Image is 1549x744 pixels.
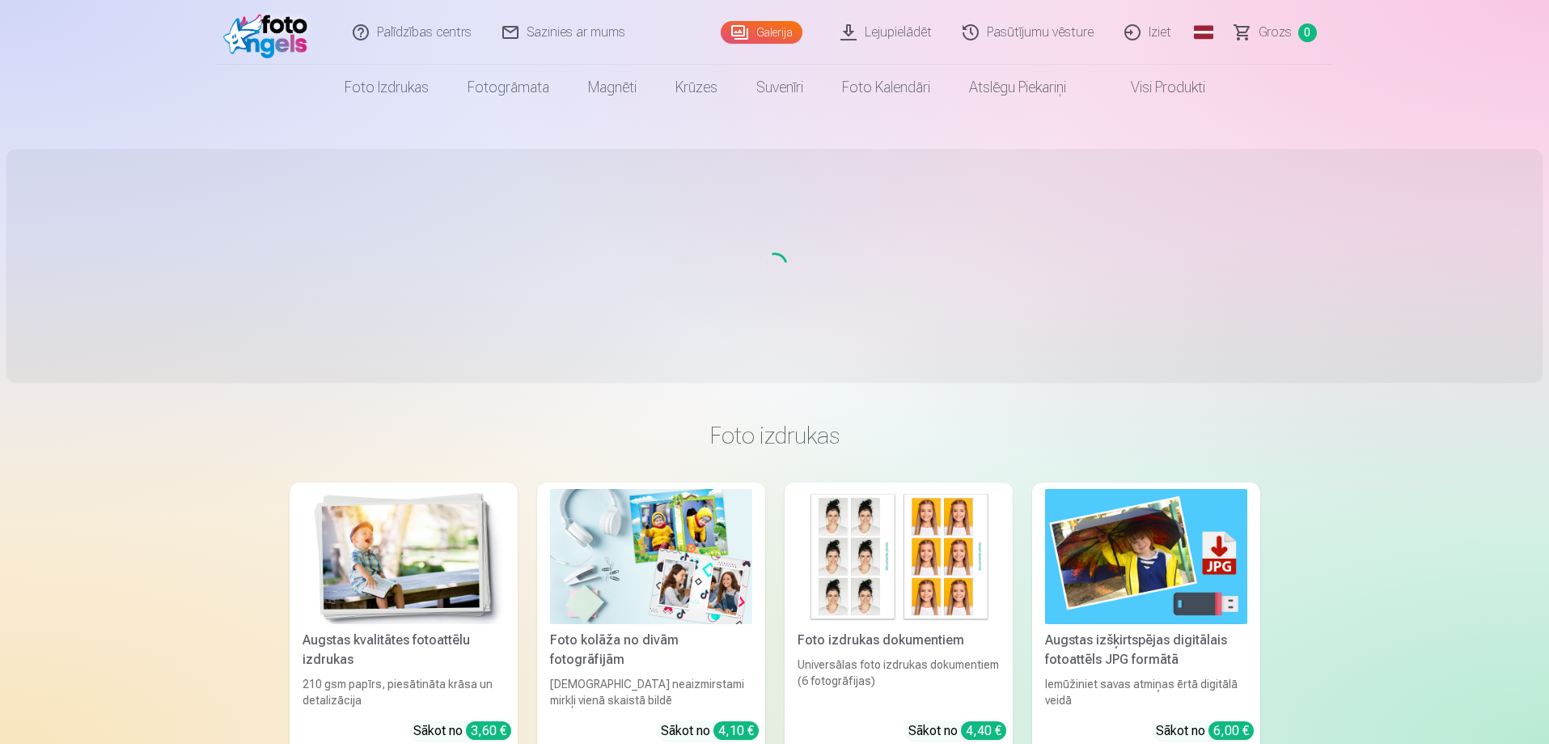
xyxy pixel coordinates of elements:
[569,65,656,110] a: Magnēti
[737,65,823,110] a: Suvenīri
[1208,721,1254,740] div: 6,00 €
[466,721,511,740] div: 3,60 €
[961,721,1006,740] div: 4,40 €
[1039,676,1254,708] div: Iemūžiniet savas atmiņas ērtā digitālā veidā
[908,721,1006,741] div: Sākot no
[1259,23,1292,42] span: Grozs
[550,489,752,624] img: Foto kolāža no divām fotogrāfijām
[656,65,737,110] a: Krūzes
[1298,23,1317,42] span: 0
[1039,631,1254,670] div: Augstas izšķirtspējas digitālais fotoattēls JPG formātā
[1045,489,1247,624] img: Augstas izšķirtspējas digitālais fotoattēls JPG formātā
[325,65,448,110] a: Foto izdrukas
[791,657,1006,708] div: Universālas foto izdrukas dokumentiem (6 fotogrāfijas)
[223,6,316,58] img: /fa1
[823,65,950,110] a: Foto kalendāri
[448,65,569,110] a: Fotogrāmata
[713,721,759,740] div: 4,10 €
[791,631,1006,650] div: Foto izdrukas dokumentiem
[303,421,1247,450] h3: Foto izdrukas
[413,721,511,741] div: Sākot no
[296,676,511,708] div: 210 gsm papīrs, piesātināta krāsa un detalizācija
[661,721,759,741] div: Sākot no
[1156,721,1254,741] div: Sākot no
[798,489,1000,624] img: Foto izdrukas dokumentiem
[544,676,759,708] div: [DEMOGRAPHIC_DATA] neaizmirstami mirkļi vienā skaistā bildē
[296,631,511,670] div: Augstas kvalitātes fotoattēlu izdrukas
[303,489,505,624] img: Augstas kvalitātes fotoattēlu izdrukas
[950,65,1086,110] a: Atslēgu piekariņi
[1086,65,1225,110] a: Visi produkti
[721,21,802,44] a: Galerija
[544,631,759,670] div: Foto kolāža no divām fotogrāfijām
